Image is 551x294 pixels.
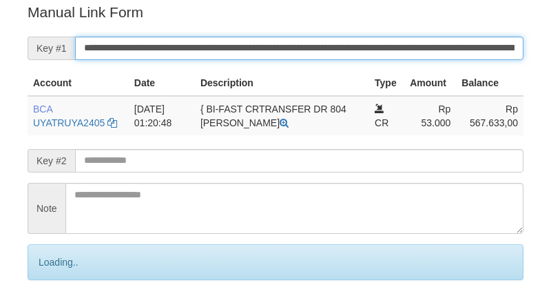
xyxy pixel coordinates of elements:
th: Balance [456,70,523,96]
td: [DATE] 01:20:48 [129,96,195,135]
div: Loading.. [28,244,523,280]
td: { BI-FAST CRTRANSFER DR 804 [PERSON_NAME] [195,96,369,135]
a: Copy UYATRUYA2405 to clipboard [107,117,117,128]
th: Account [28,70,129,96]
th: Amount [404,70,456,96]
span: Key #2 [28,149,75,173]
span: BCA [33,104,52,115]
span: Key #1 [28,37,75,60]
td: Rp 567.633,00 [456,96,523,135]
th: Type [369,70,404,96]
td: Rp 53.000 [404,96,456,135]
span: Note [28,183,65,234]
th: Date [129,70,195,96]
th: Description [195,70,369,96]
p: Manual Link Form [28,2,523,22]
span: CR [375,117,388,128]
a: UYATRUYA2405 [33,117,105,128]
